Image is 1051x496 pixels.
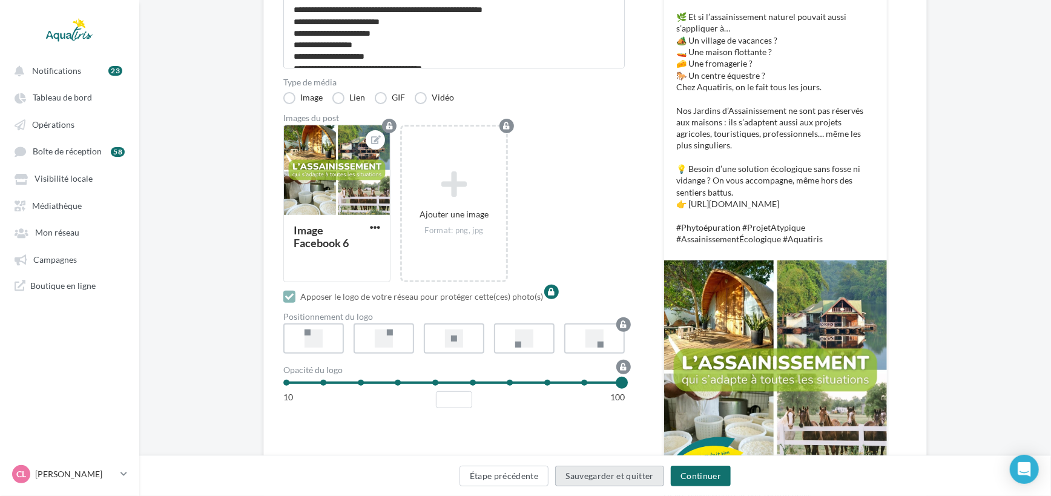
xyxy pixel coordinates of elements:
[460,466,549,486] button: Étape précédente
[16,468,26,480] span: CL
[7,140,132,162] a: Boîte de réception 58
[610,391,625,403] div: 100
[7,86,132,108] a: Tableau de bord
[35,174,93,184] span: Visibilité locale
[32,65,81,76] span: Notifications
[7,113,132,135] a: Opérations
[35,468,116,480] p: [PERSON_NAME]
[111,147,125,157] div: 58
[33,93,92,103] span: Tableau de bord
[7,194,132,216] a: Médiathèque
[35,228,79,238] span: Mon réseau
[33,147,102,157] span: Boîte de réception
[332,92,365,104] label: Lien
[30,280,96,291] span: Boutique en ligne
[283,92,323,104] label: Image
[283,312,625,321] div: Positionnement du logo
[555,466,664,486] button: Sauvegarder et quitter
[7,167,132,189] a: Visibilité locale
[7,275,132,296] a: Boutique en ligne
[108,66,122,76] div: 23
[415,92,454,104] label: Vidéo
[676,11,875,245] p: 🌿 Et si l’assainissement naturel pouvait aussi s’appliquer à… 🏕️ Un village de vacances ? 🚤 Une m...
[283,366,625,374] div: Opacité du logo
[32,200,82,211] span: Médiathèque
[294,223,349,249] div: Image Facebook 6
[7,221,132,243] a: Mon réseau
[300,291,543,302] div: Apposer le logo de votre réseau pour protéger cette(ces) photo(s)
[7,59,127,81] button: Notifications 23
[7,248,132,270] a: Campagnes
[32,119,74,130] span: Opérations
[375,92,405,104] label: GIF
[283,78,625,87] label: Type de média
[33,254,77,265] span: Campagnes
[283,114,625,122] div: Images du post
[283,391,293,403] div: 10
[1010,455,1039,484] div: Open Intercom Messenger
[10,463,130,486] a: CL [PERSON_NAME]
[671,466,731,486] button: Continuer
